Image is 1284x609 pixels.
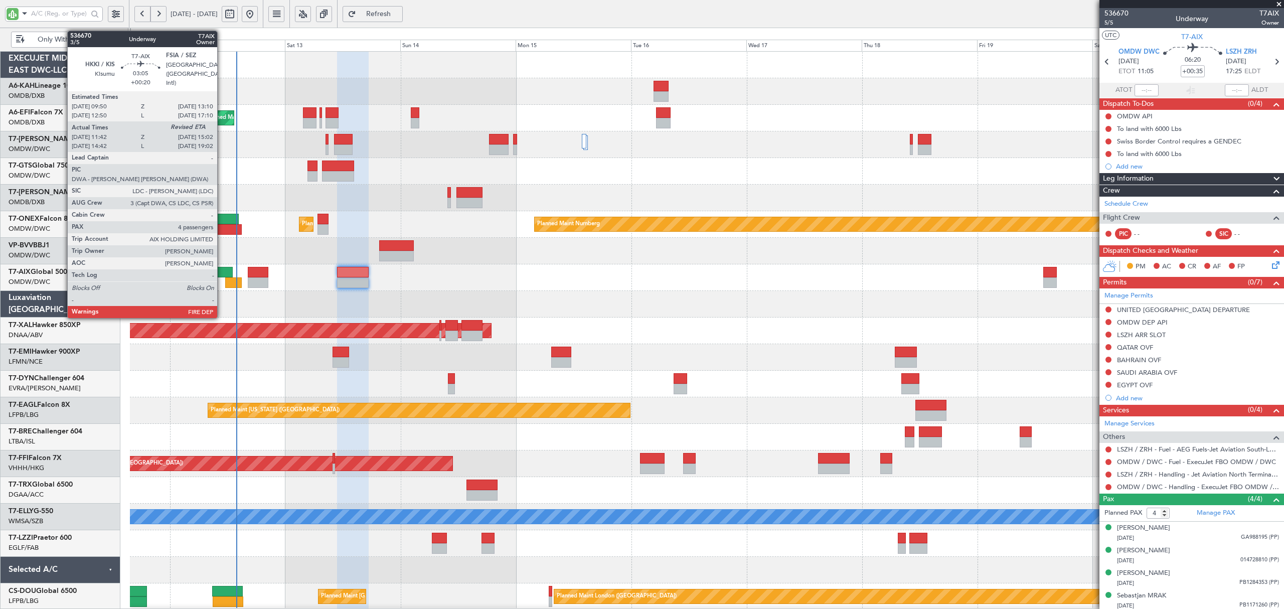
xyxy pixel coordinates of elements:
[9,322,81,329] a: T7-XALHawker 850XP
[171,10,218,19] span: [DATE] - [DATE]
[27,36,105,43] span: Only With Activity
[9,508,34,515] span: T7-ELLY
[1116,162,1279,171] div: Add new
[1103,277,1127,288] span: Permits
[170,40,285,52] div: Fri 12
[1117,112,1153,120] div: OMDW API
[9,242,50,249] a: VP-BVVBBJ1
[9,331,43,340] a: DNAA/ABV
[1104,19,1129,27] span: 5/5
[1104,8,1129,19] span: 536670
[1135,84,1159,96] input: --:--
[1117,483,1279,491] a: OMDW / DWC - Handling - ExecuJet FBO OMDW / DWC
[9,437,35,446] a: LTBA/ISL
[1117,149,1182,158] div: To land with 6000 Lbs
[1103,431,1125,443] span: Others
[1237,262,1245,272] span: FP
[1117,343,1153,352] div: QATAR OVF
[285,40,400,52] div: Sat 13
[1162,262,1171,272] span: AC
[1117,579,1134,587] span: [DATE]
[1117,137,1241,145] div: Swiss Border Control requires a GENDEC
[343,6,403,22] button: Refresh
[1240,556,1279,564] span: 014728810 (PP)
[1241,533,1279,542] span: GA988195 (PP)
[358,11,399,18] span: Refresh
[9,82,35,89] span: A6-KAH
[1103,405,1129,416] span: Services
[9,162,32,169] span: T7-GTS
[321,589,479,604] div: Planned Maint [GEOGRAPHIC_DATA] ([GEOGRAPHIC_DATA])
[1213,262,1221,272] span: AF
[9,322,32,329] span: T7-XAL
[400,40,516,52] div: Sun 14
[1092,40,1208,52] div: Sat 20
[1181,32,1203,42] span: T7-AIX
[1117,124,1182,133] div: To land with 6000 Lbs
[977,40,1092,52] div: Fri 19
[9,490,44,499] a: DGAA/ACC
[9,596,39,605] a: LFPB/LBG
[9,135,117,142] a: T7-[PERSON_NAME]Global 7500
[9,277,50,286] a: OMDW/DWC
[11,32,109,48] button: Only With Activity
[9,410,39,419] a: LFPB/LBG
[1226,57,1246,67] span: [DATE]
[1251,85,1268,95] span: ALDT
[9,189,77,196] span: T7-[PERSON_NAME]
[1259,8,1279,19] span: T7AIX
[1104,291,1153,301] a: Manage Permits
[9,171,50,180] a: OMDW/DWC
[9,348,32,355] span: T7-EMI
[1248,277,1262,287] span: (0/7)
[537,217,600,232] div: Planned Maint Nurnberg
[1117,534,1134,542] span: [DATE]
[1117,381,1153,389] div: EGYPT OVF
[9,215,40,222] span: T7-ONEX
[9,428,32,435] span: T7-BRE
[9,428,82,435] a: T7-BREChallenger 604
[9,534,72,541] a: T7-LZZIPraetor 600
[1226,47,1257,57] span: LSZH ZRH
[1118,47,1160,57] span: OMDW DWC
[1103,185,1120,197] span: Crew
[1103,494,1114,505] span: Pax
[9,587,77,594] a: CS-DOUGlobal 6500
[746,40,862,52] div: Wed 17
[1136,262,1146,272] span: PM
[9,109,63,116] a: A6-EFIFalcon 7X
[1104,508,1142,518] label: Planned PAX
[1104,419,1155,429] a: Manage Services
[9,224,50,233] a: OMDW/DWC
[1197,508,1235,518] a: Manage PAX
[1117,591,1166,601] div: Sebastjan MRAK
[1118,57,1139,67] span: [DATE]
[1103,245,1198,257] span: Dispatch Checks and Weather
[9,543,39,552] a: EGLF/FAB
[1138,67,1154,77] span: 11:05
[9,162,73,169] a: T7-GTSGlobal 7500
[9,375,34,382] span: T7-DYN
[1117,356,1161,364] div: BAHRAIN OVF
[9,91,45,100] a: OMDB/DXB
[9,215,73,222] a: T7-ONEXFalcon 8X
[9,464,44,473] a: VHHH/HKG
[9,534,33,541] span: T7-LZZI
[9,454,29,462] span: T7-FFI
[9,242,33,249] span: VP-BVV
[1215,228,1232,239] div: SIC
[1102,31,1119,40] button: UTC
[1117,318,1168,327] div: OMDW DEP API
[9,109,30,116] span: A6-EFI
[1117,470,1279,479] a: LSZH / ZRH - Handling - Jet Aviation North Terminal LSZH / ZRH
[9,357,43,366] a: LFMN/NCE
[1117,557,1134,564] span: [DATE]
[9,401,70,408] a: T7-EAGLFalcon 8X
[1115,228,1132,239] div: PIC
[516,40,631,52] div: Mon 15
[9,118,45,127] a: OMDB/DXB
[1117,546,1170,556] div: [PERSON_NAME]
[1116,394,1279,402] div: Add new
[206,110,304,125] div: Planned Maint Dubai (Al Maktoum Intl)
[31,6,88,21] input: A/C (Reg. or Type)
